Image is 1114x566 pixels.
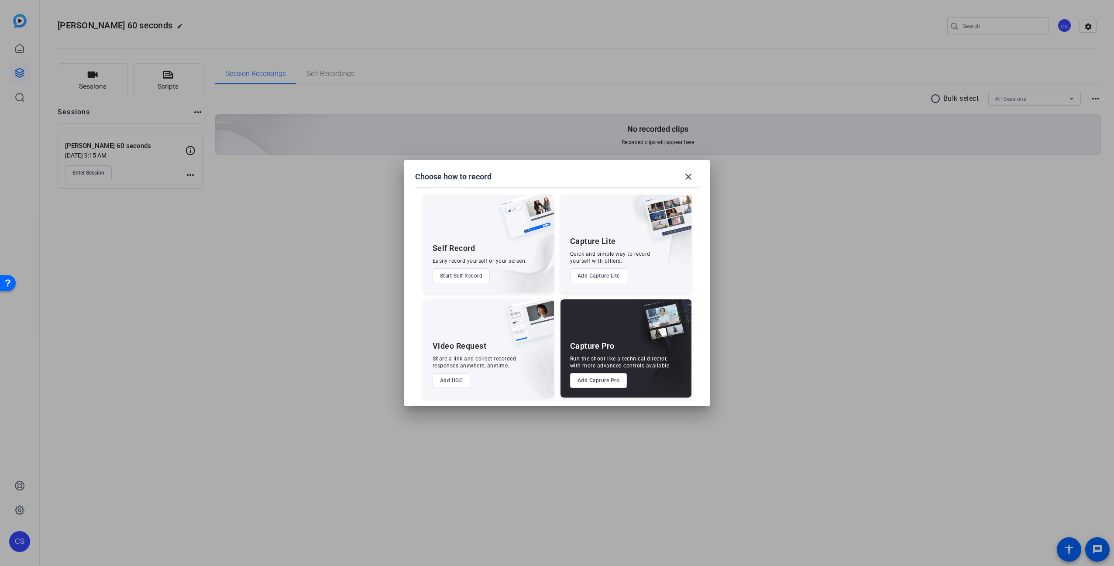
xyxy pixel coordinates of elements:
[500,299,554,352] img: ugc-content.png
[570,355,671,369] div: Run the shoot like a technical director, with more advanced controls available.
[494,195,554,247] img: self-record.png
[570,341,615,351] div: Capture Pro
[433,257,527,264] div: Easily record yourself or your screen.
[570,250,650,264] div: Quick and simple way to record yourself with others.
[683,172,694,182] mat-icon: close
[433,243,475,254] div: Self Record
[503,326,554,398] img: embarkstudio-ugc-content.png
[634,299,691,353] img: capture-pro.png
[570,373,627,388] button: Add Capture Pro
[433,355,516,369] div: Share a link and collect recorded responses anywhere, anytime.
[570,236,616,247] div: Capture Lite
[570,268,627,283] button: Add Capture Lite
[627,310,691,398] img: embarkstudio-capture-pro.png
[433,341,487,351] div: Video Request
[478,213,554,293] img: embarkstudio-self-record.png
[613,195,691,282] img: embarkstudio-capture-lite.png
[415,172,492,182] h1: Choose how to record
[637,195,691,248] img: capture-lite.png
[433,268,490,283] button: Start Self Record
[433,373,471,388] button: Add UGC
